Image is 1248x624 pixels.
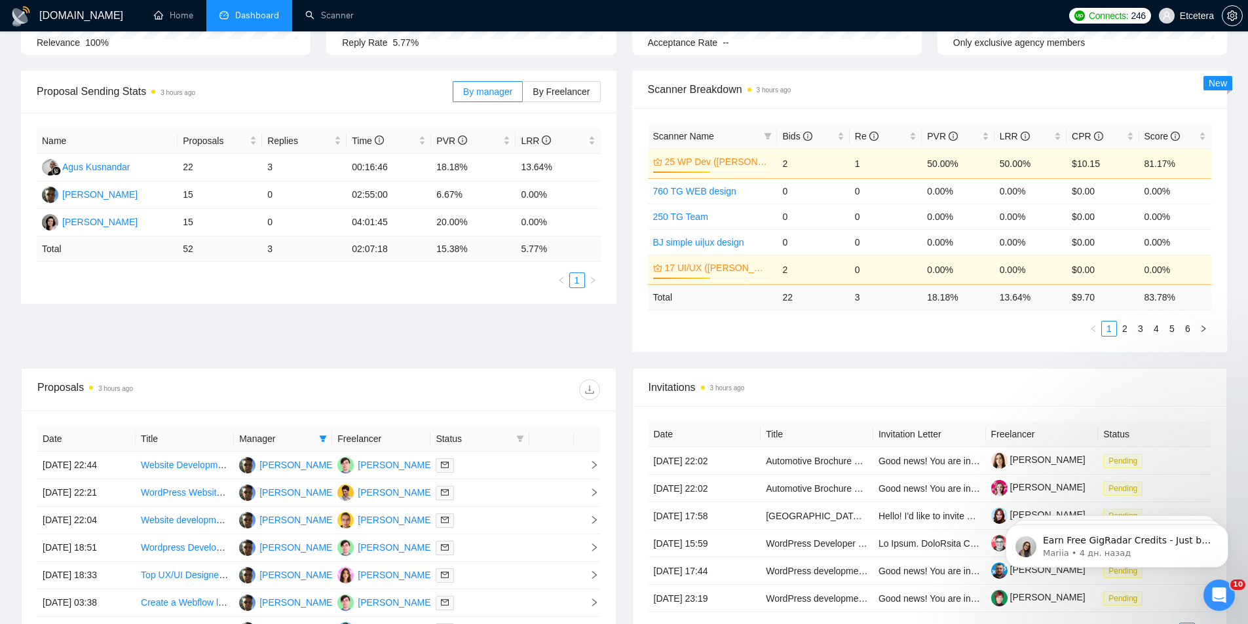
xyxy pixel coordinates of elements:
[178,209,262,236] td: 15
[579,570,599,579] span: right
[178,154,262,181] td: 22
[1067,149,1139,178] td: $10.15
[1103,591,1143,606] span: Pending
[649,422,761,447] th: Date
[579,543,599,552] span: right
[1139,178,1211,204] td: 0.00%
[649,502,761,530] td: [DATE] 17:58
[342,37,387,48] span: Reply Rate
[764,132,772,140] span: filter
[37,534,136,562] td: [DATE] 18:51
[337,459,433,469] a: DM[PERSON_NAME]
[259,458,335,472] div: [PERSON_NAME]
[570,273,584,287] a: 1
[1021,132,1030,141] span: info-circle
[1086,321,1101,337] li: Previous Page
[649,475,761,502] td: [DATE] 22:02
[393,37,419,48] span: 5.77%
[1181,321,1195,336] a: 6
[337,596,433,607] a: DM[PERSON_NAME]
[761,530,873,557] td: WordPress Developer for AI Integration, Geo-Localization, and Custom Widgets
[259,485,335,500] div: [PERSON_NAME]
[42,214,58,230] img: TT
[436,431,510,446] span: Status
[358,568,433,582] div: [PERSON_NAME]
[653,157,662,166] span: crown
[10,6,31,27] img: logo
[649,557,761,585] td: [DATE] 17:44
[358,540,433,555] div: [PERSON_NAME]
[761,422,873,447] th: Title
[1139,284,1211,310] td: 83.78 %
[239,459,335,469] a: AP[PERSON_NAME]
[154,10,193,21] a: homeHome
[782,131,812,141] span: Bids
[1000,131,1030,141] span: LRR
[869,132,879,141] span: info-circle
[259,540,335,555] div: [PERSON_NAME]
[358,513,433,527] div: [PERSON_NAME]
[267,134,331,148] span: Replies
[1149,321,1163,336] a: 4
[554,272,569,288] li: Previous Page
[239,486,335,497] a: AP[PERSON_NAME]
[441,461,449,469] span: mail
[579,515,599,524] span: right
[37,379,318,400] div: Proposals
[1148,321,1164,337] li: 4
[262,154,347,181] td: 3
[337,514,433,524] a: ET[PERSON_NAME]
[766,593,982,604] a: WordPress development of extremely usable website
[723,37,728,48] span: --
[431,236,516,262] td: 15.38 %
[1165,321,1179,336] a: 5
[141,570,356,580] a: Top UX/UI Designer and Webflow Developer Needed
[516,236,600,262] td: 5.77 %
[1200,325,1207,333] span: right
[542,136,551,145] span: info-circle
[516,154,600,181] td: 13.64%
[648,37,718,48] span: Acceptance Rate
[580,384,599,395] span: download
[766,538,1089,549] a: WordPress Developer for AI Integration, Geo-Localization, and Custom Widgets
[994,284,1067,310] td: 13.64 %
[234,426,332,452] th: Manager
[991,452,1008,469] img: c1xla-haZDe3rTgCpy3_EKqnZ9bE1jCu9HkBpl3J4QwgQIcLjIh-6uLdGjM-EeUJe5
[649,379,1211,395] span: Invitations
[757,86,791,94] time: 3 hours ago
[1089,9,1128,23] span: Connects:
[441,598,449,606] span: mail
[42,216,138,227] a: TT[PERSON_NAME]
[1067,255,1139,284] td: $0.00
[777,149,849,178] td: 2
[239,512,255,528] img: AP
[1164,321,1180,337] li: 5
[1203,579,1235,611] iframe: Intercom live chat
[337,457,354,473] img: DM
[777,178,849,204] td: 0
[521,136,551,146] span: LRR
[375,136,384,145] span: info-circle
[305,10,354,21] a: searchScanner
[516,181,600,209] td: 0.00%
[136,589,234,617] td: Create a Webflow landing page from a template
[178,128,262,154] th: Proposals
[1103,455,1148,466] a: Pending
[337,540,354,556] img: DM
[98,385,133,392] time: 3 hours ago
[761,126,774,146] span: filter
[1196,321,1211,337] button: right
[358,458,433,472] div: [PERSON_NAME]
[761,475,873,502] td: Automotive Brochure Design for Tailor-Made Accessory Package
[1222,5,1243,26] button: setting
[855,131,879,141] span: Re
[239,569,335,579] a: AP[PERSON_NAME]
[761,557,873,585] td: WordPress development of extremely usable website
[766,483,1029,494] a: Automotive Brochure Design for Tailor-Made Accessory Package
[533,86,590,97] span: By Freelancer
[1103,593,1148,603] a: Pending
[259,595,335,610] div: [PERSON_NAME]
[653,237,744,248] a: BJ simple ui|ux design
[431,181,516,209] td: 6.67%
